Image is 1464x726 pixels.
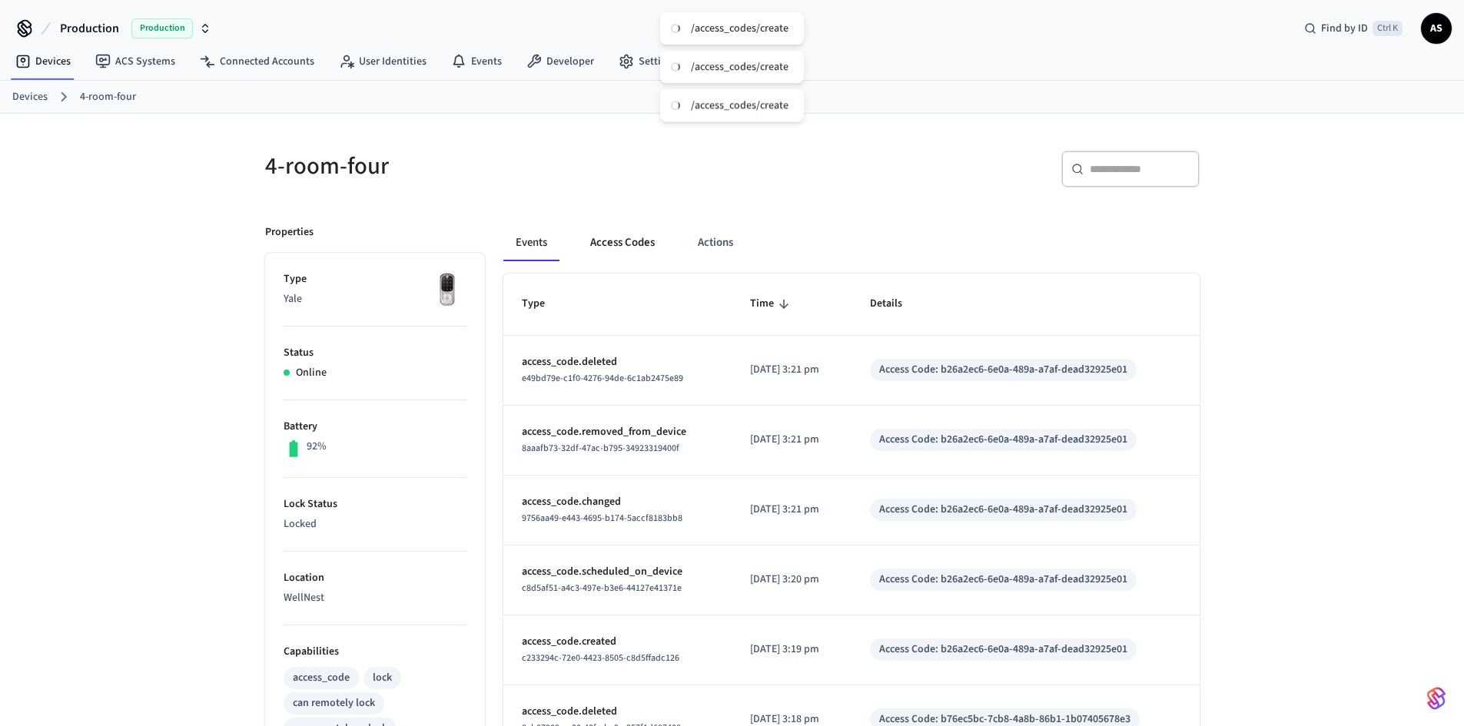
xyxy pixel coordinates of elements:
[522,634,713,650] p: access_code.created
[522,651,679,665] span: c233294c-72e0-4423-8505-c8d5ffadc126
[284,271,466,287] p: Type
[188,48,327,75] a: Connected Accounts
[870,292,922,316] span: Details
[284,345,466,361] p: Status
[293,670,350,686] div: access_code
[1427,686,1446,711] img: SeamLogoGradient.69752ec5.svg
[879,502,1127,518] div: Access Code: b26a2ec6-6e0a-489a-a7af-dead32925e01
[503,224,1200,261] div: ant example
[307,439,327,455] p: 92%
[3,48,83,75] a: Devices
[879,362,1127,378] div: Access Code: b26a2ec6-6e0a-489a-a7af-dead32925e01
[284,570,466,586] p: Location
[750,362,833,378] p: [DATE] 3:21 pm
[265,151,723,182] h5: 4-room-four
[750,292,794,316] span: Time
[691,60,788,74] div: /access_codes/create
[691,22,788,35] div: /access_codes/create
[503,224,559,261] button: Events
[1373,21,1403,36] span: Ctrl K
[522,354,713,370] p: access_code.deleted
[750,502,833,518] p: [DATE] 3:21 pm
[12,89,48,105] a: Devices
[522,442,679,455] span: 8aaafb73-32df-47ac-b795-34923319400f
[522,494,713,510] p: access_code.changed
[284,419,466,435] p: Battery
[296,365,327,381] p: Online
[327,48,439,75] a: User Identities
[514,48,606,75] a: Developer
[879,641,1127,658] div: Access Code: b26a2ec6-6e0a-489a-a7af-dead32925e01
[522,424,713,440] p: access_code.removed_from_device
[293,695,375,711] div: can remotely lock
[879,572,1127,588] div: Access Code: b26a2ec6-6e0a-489a-a7af-dead32925e01
[439,48,514,75] a: Events
[522,292,565,316] span: Type
[522,564,713,580] p: access_code.scheduled_on_device
[284,516,466,532] p: Locked
[83,48,188,75] a: ACS Systems
[131,18,193,38] span: Production
[750,432,833,448] p: [DATE] 3:21 pm
[80,89,136,105] a: 4-room-four
[522,582,682,595] span: c8d5af51-a4c3-497e-b3e6-44127e41371e
[879,432,1127,448] div: Access Code: b26a2ec6-6e0a-489a-a7af-dead32925e01
[428,271,466,310] img: Yale Assure Touchscreen Wifi Smart Lock, Satin Nickel, Front
[284,590,466,606] p: WellNest
[1292,15,1415,42] div: Find by IDCtrl K
[522,704,713,720] p: access_code.deleted
[686,224,745,261] button: Actions
[1321,21,1368,36] span: Find by ID
[750,572,833,588] p: [DATE] 3:20 pm
[284,496,466,512] p: Lock Status
[606,48,689,75] a: Settings
[522,372,683,385] span: e49bd79e-c1f0-4276-94de-6c1ab2475e89
[691,98,788,112] div: /access_codes/create
[1421,13,1452,44] button: AS
[578,224,667,261] button: Access Codes
[60,19,119,38] span: Production
[284,291,466,307] p: Yale
[750,641,833,658] p: [DATE] 3:19 pm
[522,512,682,525] span: 9756aa49-e443-4695-b174-5accf8183bb8
[373,670,392,686] div: lock
[265,224,314,240] p: Properties
[284,644,466,660] p: Capabilities
[1423,15,1450,42] span: AS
